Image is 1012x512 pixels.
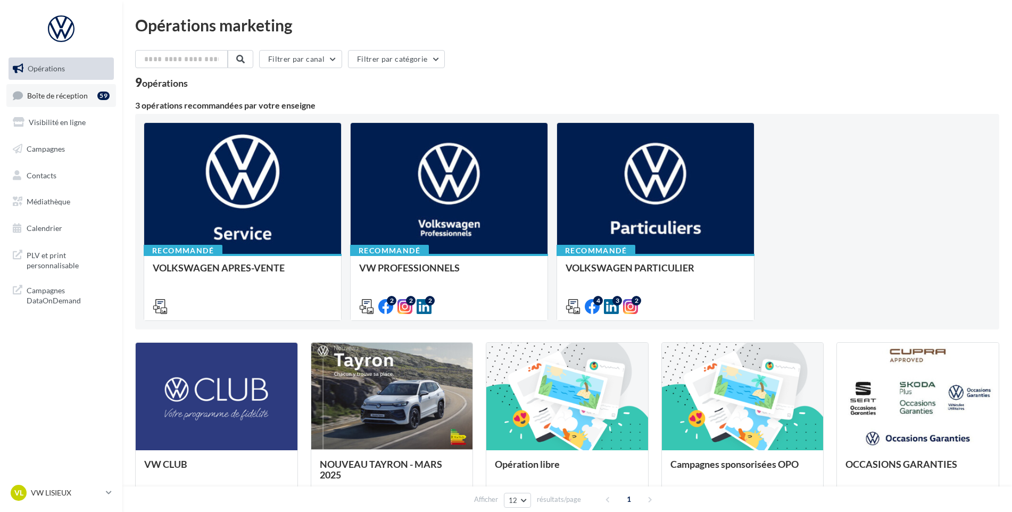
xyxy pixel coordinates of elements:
[144,458,187,470] span: VW CLUB
[6,244,116,275] a: PLV et print personnalisable
[14,488,23,498] span: VL
[153,262,285,274] span: VOLKSWAGEN APRES-VENTE
[27,90,88,100] span: Boîte de réception
[142,78,188,88] div: opérations
[27,283,110,306] span: Campagnes DataOnDemand
[620,491,637,508] span: 1
[509,496,518,505] span: 12
[6,191,116,213] a: Médiathèque
[495,458,560,470] span: Opération libre
[27,170,56,179] span: Contacts
[566,262,694,274] span: VOLKSWAGEN PARTICULIER
[135,101,999,110] div: 3 opérations recommandées par votre enseigne
[593,296,603,305] div: 4
[27,197,70,206] span: Médiathèque
[348,50,445,68] button: Filtrer par catégorie
[6,111,116,134] a: Visibilité en ligne
[632,296,641,305] div: 2
[504,493,531,508] button: 12
[537,494,581,505] span: résultats/page
[612,296,622,305] div: 3
[27,248,110,271] span: PLV et print personnalisable
[135,77,188,88] div: 9
[31,488,102,498] p: VW LISIEUX
[135,17,999,33] div: Opérations marketing
[9,483,114,503] a: VL VW LISIEUX
[28,64,65,73] span: Opérations
[406,296,416,305] div: 2
[27,144,65,153] span: Campagnes
[144,245,222,257] div: Recommandé
[474,494,498,505] span: Afficher
[6,279,116,310] a: Campagnes DataOnDemand
[425,296,435,305] div: 2
[387,296,396,305] div: 2
[259,50,342,68] button: Filtrer par canal
[6,164,116,187] a: Contacts
[557,245,635,257] div: Recommandé
[320,458,442,481] span: NOUVEAU TAYRON - MARS 2025
[359,262,460,274] span: VW PROFESSIONNELS
[6,138,116,160] a: Campagnes
[6,84,116,107] a: Boîte de réception59
[29,118,86,127] span: Visibilité en ligne
[845,458,957,470] span: OCCASIONS GARANTIES
[97,92,110,100] div: 59
[6,57,116,80] a: Opérations
[6,217,116,240] a: Calendrier
[350,245,429,257] div: Recommandé
[670,458,799,470] span: Campagnes sponsorisées OPO
[27,224,62,233] span: Calendrier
